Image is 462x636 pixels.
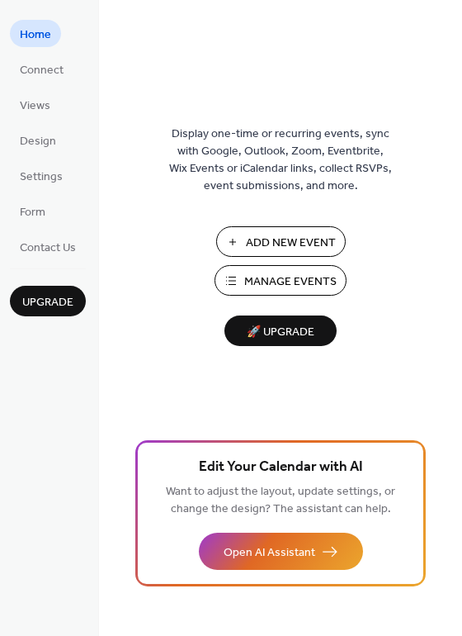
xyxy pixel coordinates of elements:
[216,226,346,257] button: Add New Event
[20,62,64,79] span: Connect
[20,168,63,186] span: Settings
[166,481,395,520] span: Want to adjust the layout, update settings, or change the design? The assistant can help.
[169,126,392,195] span: Display one-time or recurring events, sync with Google, Outlook, Zoom, Eventbrite, Wix Events or ...
[224,316,337,346] button: 🚀 Upgrade
[10,20,61,47] a: Home
[224,544,315,562] span: Open AI Assistant
[22,294,73,311] span: Upgrade
[10,233,86,260] a: Contact Us
[214,265,346,296] button: Manage Events
[10,55,73,83] a: Connect
[199,456,363,479] span: Edit Your Calendar with AI
[10,162,73,189] a: Settings
[244,273,337,291] span: Manage Events
[199,533,363,570] button: Open AI Assistant
[20,97,50,115] span: Views
[20,26,51,44] span: Home
[20,204,45,221] span: Form
[10,286,86,316] button: Upgrade
[20,133,56,150] span: Design
[234,321,327,344] span: 🚀 Upgrade
[10,126,66,154] a: Design
[10,91,60,118] a: Views
[246,235,336,252] span: Add New Event
[20,240,76,257] span: Contact Us
[10,197,55,225] a: Form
